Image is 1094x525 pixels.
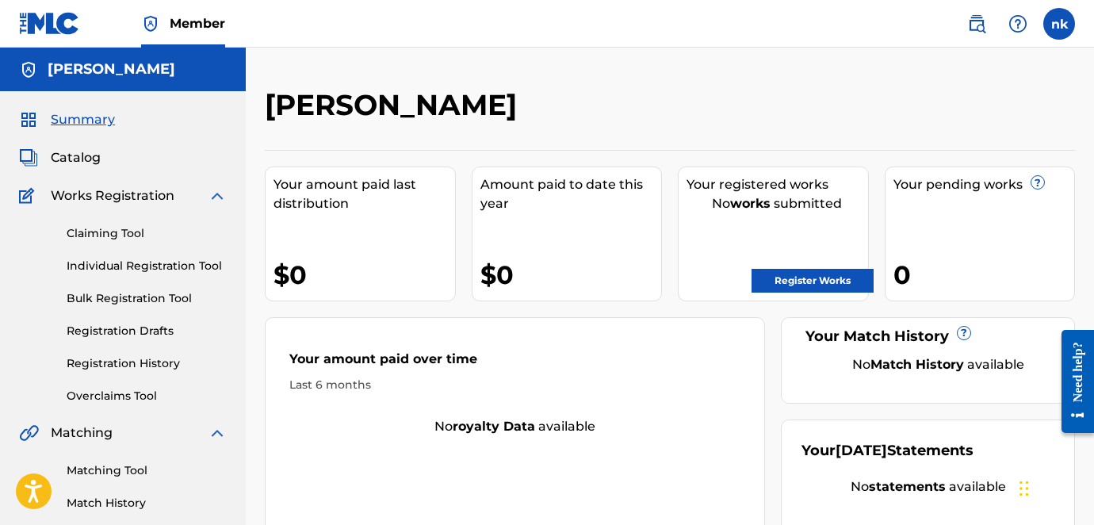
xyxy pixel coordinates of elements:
a: Matching Tool [67,462,227,479]
img: search [967,14,986,33]
img: MLC Logo [19,12,80,35]
img: Summary [19,110,38,129]
img: Catalog [19,148,38,167]
img: Top Rightsholder [141,14,160,33]
strong: statements [869,479,946,494]
a: Registration History [67,355,227,372]
span: Matching [51,423,113,443]
div: Your amount paid over time [289,350,740,377]
img: Matching [19,423,39,443]
h5: nasir knox [48,60,175,79]
a: Overclaims Tool [67,388,227,404]
img: help [1008,14,1027,33]
div: No available [801,477,1054,496]
iframe: Resource Center [1050,317,1094,445]
div: Your Statements [801,440,974,462]
span: Works Registration [51,186,174,205]
div: $0 [480,257,662,293]
img: expand [208,423,227,443]
div: Your registered works [687,175,868,194]
a: Bulk Registration Tool [67,290,227,307]
span: Member [170,14,225,33]
div: Amount paid to date this year [480,175,662,213]
div: Help [1002,8,1034,40]
a: SummarySummary [19,110,115,129]
strong: Match History [870,357,964,372]
a: Register Works [752,269,874,293]
span: ? [1031,176,1044,189]
div: No available [821,355,1054,374]
a: Individual Registration Tool [67,258,227,274]
div: Last 6 months [289,377,740,393]
strong: royalty data [453,419,535,434]
span: Catalog [51,148,101,167]
div: Drag [1019,465,1029,512]
a: CatalogCatalog [19,148,101,167]
span: ? [958,327,970,339]
img: Accounts [19,60,38,79]
span: Summary [51,110,115,129]
div: Your amount paid last distribution [273,175,455,213]
a: Registration Drafts [67,323,227,339]
div: $0 [273,257,455,293]
iframe: Chat Widget [1015,449,1094,525]
div: Your Match History [801,326,1054,347]
img: expand [208,186,227,205]
span: [DATE] [836,442,887,459]
a: Match History [67,495,227,512]
div: No submitted [687,194,868,213]
h2: [PERSON_NAME] [265,87,525,123]
div: User Menu [1043,8,1075,40]
div: Your pending works [893,175,1075,194]
a: Claiming Tool [67,225,227,242]
div: No available [266,417,764,436]
div: 0 [893,257,1075,293]
a: Public Search [961,8,993,40]
img: Works Registration [19,186,40,205]
strong: works [730,196,771,211]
